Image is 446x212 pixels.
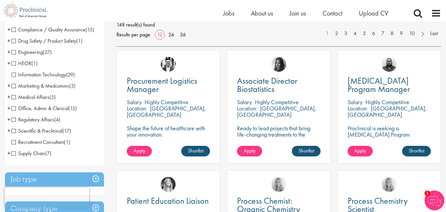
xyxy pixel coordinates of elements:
span: + [7,114,11,124]
span: Office, Admin & Clerical [12,105,68,112]
span: (1) [76,37,83,44]
span: (15) [68,105,77,112]
span: Results per page [117,30,150,40]
span: Recruitment Consultant [12,139,64,146]
img: Ashley Bennett [382,57,396,72]
span: (17) [62,127,71,134]
a: Last [427,30,441,37]
span: + [7,47,11,57]
a: 2 [332,30,341,37]
a: Patient Education Liaison [127,197,210,205]
a: 6 [369,30,378,37]
span: Engineering [12,49,52,56]
span: Recruitment Consultant [12,139,70,146]
span: Office, Admin & Clerical [12,105,77,112]
p: [GEOGRAPHIC_DATA], [GEOGRAPHIC_DATA] [127,105,206,118]
span: + [7,103,11,113]
span: (29) [66,71,75,78]
h3: Job type [5,172,104,187]
span: + [7,81,11,91]
span: Associate Director Biostatistics [237,75,297,95]
span: Location: [237,105,257,112]
a: Associate Director Biostatistics [237,77,320,93]
span: 1 [425,191,430,196]
p: [GEOGRAPHIC_DATA], [GEOGRAPHIC_DATA] [237,105,316,118]
span: Drug Safety / Product Safety [12,37,76,44]
span: Medical Affairs [12,94,56,101]
span: Salary [348,98,362,106]
span: Location: [348,105,368,112]
span: (4) [54,116,60,123]
span: (5) [50,94,56,101]
p: Proclinical is seeking a [MEDICAL_DATA] Program Manager to join our client's team for an exciting... [348,125,431,163]
span: Marketing & Medcomms [12,82,69,89]
a: Join us [290,9,306,18]
img: Edward Little [161,57,176,72]
span: Regulatory Affairs [12,116,54,123]
span: Compliance / Quality Assurance [12,26,94,33]
img: Chatbot [425,191,444,210]
a: Procurement Logistics Manager [127,77,210,93]
a: 4 [350,30,360,37]
a: Shannon Briggs [271,177,286,192]
a: 5 [360,30,369,37]
span: HEOR [12,60,38,67]
span: (1) [31,60,38,67]
span: Apply [244,147,256,154]
span: + [7,24,11,34]
span: + [7,126,11,136]
span: + [7,58,11,68]
a: 12 [155,31,165,38]
span: Apply [133,147,145,154]
a: Contact [323,9,342,18]
p: Shape the future of healthcare with your innovation. [127,125,210,138]
span: [MEDICAL_DATA] Program Manager [348,75,410,95]
span: HEOR [12,60,31,67]
a: 7 [378,30,388,37]
img: Heidi Hennigan [271,57,286,72]
a: Apply [237,146,262,156]
a: Shortlist [181,146,210,156]
span: Information Technology [12,71,75,78]
p: Ready to lead projects that bring life-changing treatments to the world? Join our client at the f... [237,125,320,156]
span: Location: [127,105,147,112]
a: Shortlist [292,146,321,156]
a: 1 [323,30,332,37]
a: [MEDICAL_DATA] Program Manager [348,77,431,93]
span: + [7,92,11,102]
a: 36 [178,31,188,38]
span: (7) [45,150,51,157]
a: 8 [387,30,397,37]
span: Procurement Logistics Manager [127,75,197,95]
span: Compliance / Quality Assurance [12,26,86,33]
a: Apply [348,146,373,156]
span: Regulatory Affairs [12,116,60,123]
span: 148 result(s) found [117,20,441,30]
span: Medical Affairs [12,94,50,101]
span: + [7,148,11,158]
p: Highly Competitive [365,98,409,106]
span: Salary [237,98,252,106]
a: Shannon Briggs [382,177,396,192]
span: Marketing & Medcomms [12,82,76,89]
a: 10 [406,30,418,37]
a: About us [251,9,273,18]
span: Scientific & Preclinical [12,127,71,134]
p: Highly Competitive [255,98,299,106]
img: Manon Fuller [161,177,176,192]
span: (1) [64,139,70,146]
a: Upload CV [359,9,388,18]
span: + [7,36,11,46]
a: 24 [166,31,176,38]
span: Supply Chain [12,150,51,157]
span: Jobs [223,9,234,18]
iframe: reCAPTCHA [5,188,89,207]
span: Scientific & Preclinical [12,127,62,134]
